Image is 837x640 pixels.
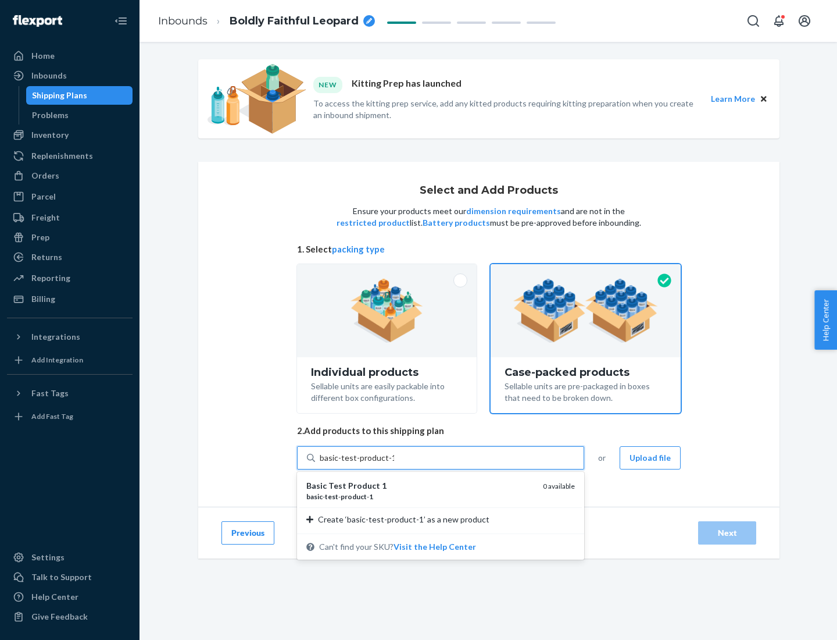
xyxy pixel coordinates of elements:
[698,521,756,545] button: Next
[31,611,88,623] div: Give Feedback
[149,4,384,38] ol: breadcrumbs
[328,481,346,490] em: Test
[31,70,67,81] div: Inbounds
[7,328,133,346] button: Integrations
[505,367,667,378] div: Case-packed products
[31,170,59,182] div: Orders
[598,452,606,464] span: or
[420,185,558,197] h1: Select and Add Products
[311,367,463,378] div: Individual products
[7,47,133,65] a: Home
[31,150,93,162] div: Replenishments
[767,9,791,33] button: Open notifications
[7,407,133,426] a: Add Fast Tag
[319,541,476,553] span: Can't find your SKU?
[7,269,133,287] a: Reporting
[620,446,681,470] button: Upload file
[313,77,342,93] div: NEW
[31,552,65,563] div: Settings
[543,482,575,490] span: 0 available
[32,109,69,121] div: Problems
[31,191,56,202] div: Parcel
[297,243,681,255] span: 1. Select
[369,492,373,501] em: 1
[31,591,78,603] div: Help Center
[7,66,133,85] a: Inbounds
[793,9,816,33] button: Open account menu
[505,378,667,404] div: Sellable units are pre-packaged in boxes that need to be broken down.
[306,492,534,502] div: - - -
[31,571,92,583] div: Talk to Support
[31,387,69,399] div: Fast Tags
[382,481,387,490] em: 1
[7,228,133,247] a: Prep
[31,272,70,284] div: Reporting
[7,384,133,403] button: Fast Tags
[7,607,133,626] button: Give Feedback
[31,293,55,305] div: Billing
[332,243,385,255] button: packing type
[31,251,62,263] div: Returns
[31,232,49,243] div: Prep
[7,166,133,185] a: Orders
[26,86,133,105] a: Shipping Plans
[423,217,490,229] button: Battery products
[297,425,681,437] span: 2. Add products to this shipping plan
[109,9,133,33] button: Close Navigation
[31,411,73,421] div: Add Fast Tag
[350,279,423,343] img: individual-pack.facf35554cb0f1810c75b2bd6df2d64e.png
[31,129,69,141] div: Inventory
[13,15,62,27] img: Flexport logo
[337,217,410,229] button: restricted product
[757,93,770,105] button: Close
[341,492,367,501] em: product
[513,279,658,343] img: case-pack.59cecea509d18c883b923b81aeac6d0b.png
[158,15,208,27] a: Inbounds
[221,521,274,545] button: Previous
[7,290,133,308] a: Billing
[7,568,133,586] a: Talk to Support
[7,548,133,567] a: Settings
[26,106,133,125] a: Problems
[7,187,133,206] a: Parcel
[711,93,755,105] button: Learn More
[348,481,380,490] em: Product
[32,90,87,101] div: Shipping Plans
[31,331,80,343] div: Integrations
[7,351,133,369] a: Add Integration
[31,355,83,365] div: Add Integration
[230,14,359,29] span: Boldly Faithful Leopard
[306,481,327,490] em: Basic
[318,514,489,525] span: Create ‘basic-test-product-1’ as a new product
[466,205,561,217] button: dimension requirements
[814,290,837,350] button: Help Center
[352,77,462,93] p: Kitting Prep has launched
[7,588,133,606] a: Help Center
[335,205,642,229] p: Ensure your products meet our and are not in the list. must be pre-approved before inbounding.
[311,378,463,404] div: Sellable units are easily packable into different box configurations.
[31,50,55,62] div: Home
[394,541,476,553] button: Basic Test Product 1basic-test-product-10 availableCreate ‘basic-test-product-1’ as a new product...
[325,492,338,501] em: test
[7,208,133,227] a: Freight
[320,452,394,464] input: Basic Test Product 1basic-test-product-10 availableCreate ‘basic-test-product-1’ as a new product...
[708,527,746,539] div: Next
[313,98,700,121] p: To access the kitting prep service, add any kitted products requiring kitting preparation when yo...
[306,492,323,501] em: basic
[7,248,133,266] a: Returns
[7,147,133,165] a: Replenishments
[742,9,765,33] button: Open Search Box
[7,126,133,144] a: Inventory
[31,212,60,223] div: Freight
